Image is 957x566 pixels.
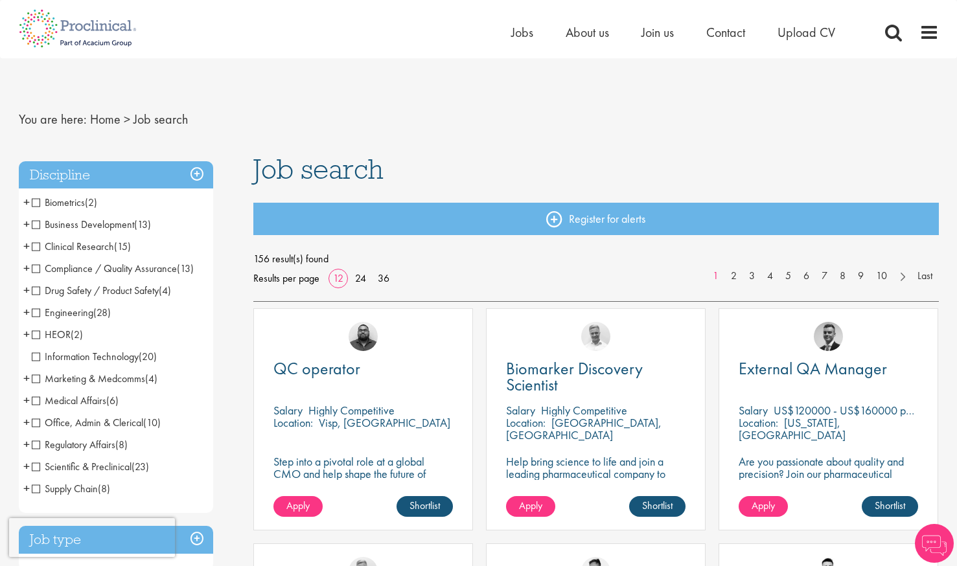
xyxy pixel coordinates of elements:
span: Engineering [32,306,93,319]
a: Apply [273,496,323,517]
h3: Discipline [19,161,213,189]
a: Apply [506,496,555,517]
span: + [23,368,30,388]
span: Scientific & Preclinical [32,460,149,473]
span: + [23,302,30,322]
span: Job search [133,111,188,128]
span: Salary [273,403,303,418]
span: QC operator [273,357,360,379]
span: Office, Admin & Clerical [32,416,161,429]
span: (15) [114,240,131,253]
a: Apply [739,496,788,517]
span: Location: [739,415,778,430]
span: Apply [286,499,310,512]
span: + [23,324,30,344]
a: 8 [833,269,852,284]
a: 2 [724,269,743,284]
span: Business Development [32,218,134,231]
span: (6) [106,394,119,407]
span: (4) [159,284,171,297]
span: + [23,413,30,432]
p: Step into a pivotal role at a global CMO and help shape the future of healthcare manufacturing. [273,455,453,492]
a: 7 [815,269,834,284]
span: Apply [752,499,775,512]
span: Engineering [32,306,111,319]
a: About us [566,24,609,41]
span: Location: [506,415,546,430]
a: 3 [743,269,761,284]
span: HEOR [32,328,71,341]
span: Business Development [32,218,151,231]
p: Visp, [GEOGRAPHIC_DATA] [319,415,450,430]
a: 24 [351,271,371,285]
a: Shortlist [629,496,686,517]
span: + [23,214,30,234]
span: (20) [139,350,157,363]
span: (23) [132,460,149,473]
span: (8) [98,482,110,495]
span: + [23,479,30,498]
span: (4) [145,372,157,385]
p: [GEOGRAPHIC_DATA], [GEOGRAPHIC_DATA] [506,415,662,442]
span: Compliance / Quality Assurance [32,262,194,275]
span: (13) [177,262,194,275]
p: Highly Competitive [308,403,395,418]
span: Upload CV [778,24,835,41]
span: 156 result(s) found [253,249,939,269]
span: + [23,435,30,454]
a: Jobs [511,24,533,41]
a: 9 [851,269,870,284]
span: Salary [506,403,535,418]
a: breadcrumb link [90,111,121,128]
img: Chatbot [915,524,954,563]
a: External QA Manager [739,361,918,377]
span: (8) [115,438,128,451]
span: Biomarker Discovery Scientist [506,357,643,396]
a: Register for alerts [253,203,939,235]
span: Apply [519,499,542,512]
span: + [23,192,30,212]
img: Alex Bill [814,322,843,351]
span: You are here: [19,111,87,128]
span: Compliance / Quality Assurance [32,262,177,275]
span: + [23,280,30,300]
span: Medical Affairs [32,394,106,407]
span: Information Technology [32,350,157,363]
span: Results per page [253,269,319,288]
span: Regulatory Affairs [32,438,115,451]
span: Biometrics [32,196,97,209]
span: + [23,236,30,256]
span: Marketing & Medcomms [32,372,145,385]
span: (2) [85,196,97,209]
span: Scientific & Preclinical [32,460,132,473]
span: Drug Safety / Product Safety [32,284,171,297]
span: Location: [273,415,313,430]
span: > [124,111,130,128]
a: 5 [779,269,798,284]
span: Supply Chain [32,482,110,495]
a: 10 [870,269,894,284]
a: Contact [706,24,745,41]
span: Marketing & Medcomms [32,372,157,385]
span: Information Technology [32,350,139,363]
a: QC operator [273,361,453,377]
span: Job search [253,152,384,187]
a: 6 [797,269,816,284]
span: Salary [739,403,768,418]
img: Ashley Bennett [349,322,378,351]
a: 36 [373,271,394,285]
span: + [23,457,30,476]
p: Help bring science to life and join a leading pharmaceutical company to play a key role in delive... [506,455,686,517]
img: Joshua Bye [581,322,610,351]
p: Are you passionate about quality and precision? Join our pharmaceutical client and help ensure to... [739,455,918,517]
a: Shortlist [862,496,918,517]
span: Office, Admin & Clerical [32,416,143,429]
p: Highly Competitive [541,403,627,418]
a: Join us [641,24,674,41]
span: Supply Chain [32,482,98,495]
